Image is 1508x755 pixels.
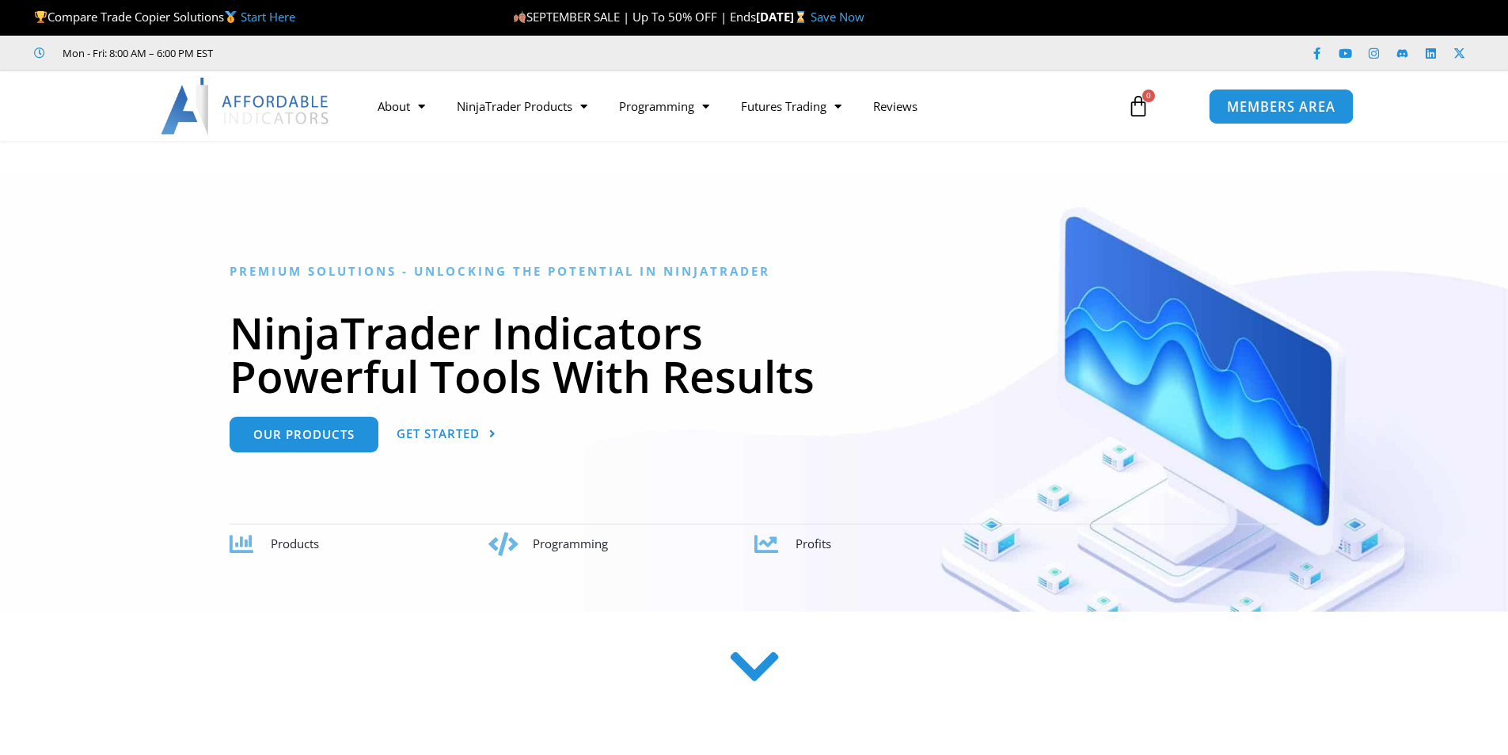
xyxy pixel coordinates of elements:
[253,429,355,440] span: Our Products
[725,88,857,124] a: Futures Trading
[756,9,811,25] strong: [DATE]
[225,11,237,23] img: 🥇
[241,9,295,25] a: Start Here
[397,428,480,440] span: Get Started
[857,88,933,124] a: Reviews
[1209,88,1354,124] a: MEMBERS AREA
[1103,83,1173,129] a: 0
[811,9,864,25] a: Save Now
[513,9,756,25] span: SEPTEMBER SALE | Up To 50% OFF | Ends
[603,88,725,124] a: Programming
[796,536,831,551] span: Profits
[35,11,47,23] img: 🏆
[362,88,441,124] a: About
[514,11,526,23] img: 🍂
[795,11,807,23] img: ⌛
[271,536,319,551] span: Products
[441,88,603,124] a: NinjaTrader Products
[59,44,213,63] span: Mon - Fri: 8:00 AM – 6:00 PM EST
[533,536,608,551] span: Programming
[397,417,496,452] a: Get Started
[34,9,295,25] span: Compare Trade Copier Solutions
[1142,90,1155,102] span: 0
[230,311,1278,398] h1: NinjaTrader Indicators Powerful Tools With Results
[161,78,331,135] img: LogoAI | Affordable Indicators – NinjaTrader
[1227,100,1335,113] span: MEMBERS AREA
[235,45,473,61] iframe: Customer reviews powered by Trustpilot
[230,264,1278,279] h6: Premium Solutions - Unlocking the Potential in NinjaTrader
[230,417,378,452] a: Our Products
[362,88,1109,124] nav: Menu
